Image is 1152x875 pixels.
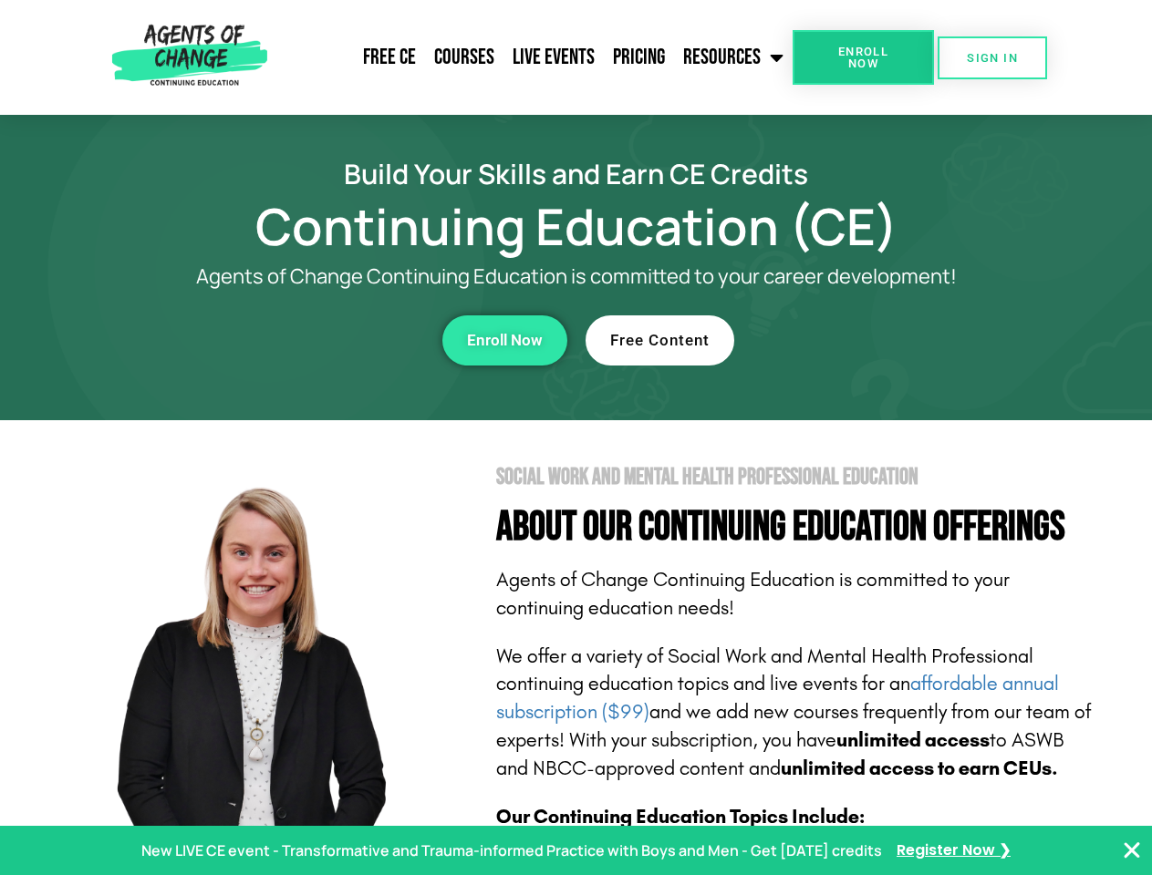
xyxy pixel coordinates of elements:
[130,265,1023,288] p: Agents of Change Continuing Education is committed to your career development!
[938,36,1047,79] a: SIGN IN
[793,30,934,85] a: Enroll Now
[496,643,1096,783] p: We offer a variety of Social Work and Mental Health Professional continuing education topics and ...
[141,838,882,864] p: New LIVE CE event - Transformative and Trauma-informed Practice with Boys and Men - Get [DATE] cr...
[586,315,734,365] a: Free Content
[836,728,990,752] b: unlimited access
[57,160,1096,187] h2: Build Your Skills and Earn CE Credits
[822,46,905,69] span: Enroll Now
[496,466,1096,489] h2: Social Work and Mental Health Professional Education
[496,507,1096,548] h4: About Our Continuing Education Offerings
[275,35,793,80] nav: Menu
[496,805,865,829] b: Our Continuing Education Topics Include:
[1121,839,1143,861] button: Close Banner
[425,35,503,80] a: Courses
[503,35,604,80] a: Live Events
[604,35,674,80] a: Pricing
[57,205,1096,247] h1: Continuing Education (CE)
[467,333,543,348] span: Enroll Now
[442,315,567,365] a: Enroll Now
[354,35,425,80] a: Free CE
[781,757,1058,780] b: unlimited access to earn CEUs.
[897,838,1011,864] a: Register Now ❯
[674,35,793,80] a: Resources
[610,333,710,348] span: Free Content
[496,568,1010,620] span: Agents of Change Continuing Education is committed to your continuing education needs!
[967,52,1018,64] span: SIGN IN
